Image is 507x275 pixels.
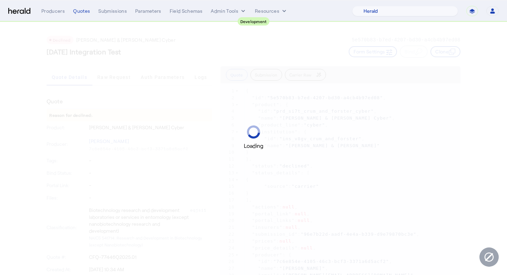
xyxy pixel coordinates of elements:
[73,8,90,14] div: Quotes
[135,8,161,14] div: Parameters
[255,8,288,14] button: Resources dropdown menu
[98,8,127,14] div: Submissions
[238,17,270,26] div: Development
[170,8,203,14] div: Field Schemas
[41,8,65,14] div: Producers
[8,8,30,14] img: Herald Logo
[211,8,247,14] button: internal dropdown menu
